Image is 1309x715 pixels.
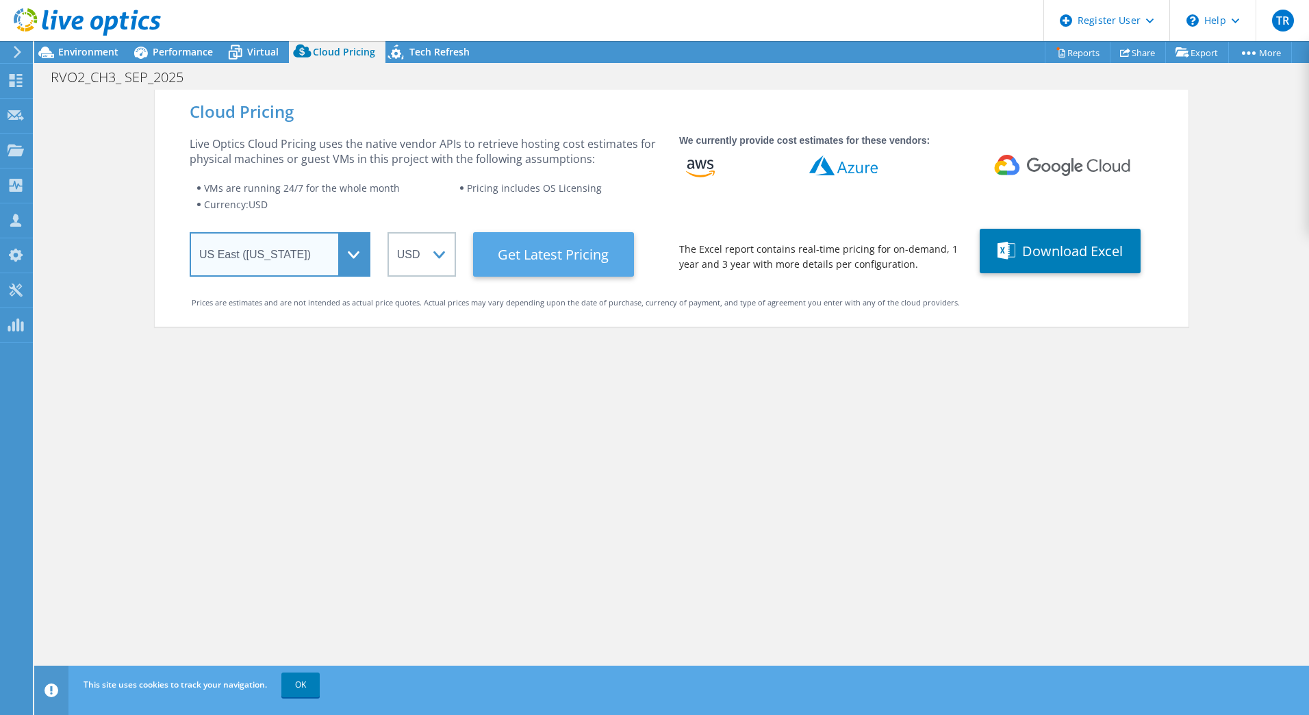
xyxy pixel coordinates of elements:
div: Prices are estimates and are not intended as actual price quotes. Actual prices may vary dependin... [192,295,1152,310]
a: Reports [1045,42,1110,63]
span: This site uses cookies to track your navigation. [84,679,267,690]
div: Live Optics Cloud Pricing uses the native vendor APIs to retrieve hosting cost estimates for phys... [190,136,662,166]
a: Share [1110,42,1166,63]
a: Export [1165,42,1229,63]
div: Cloud Pricing [190,104,1154,119]
div: The Excel report contains real-time pricing for on-demand, 1 year and 3 year with more details pe... [679,242,963,272]
button: Get Latest Pricing [473,232,634,277]
span: Tech Refresh [409,45,470,58]
span: TR [1272,10,1294,32]
a: OK [281,673,320,697]
span: Performance [153,45,213,58]
a: More [1228,42,1292,63]
h1: RVO2_CH3_ SEP_2025 [45,70,205,85]
strong: We currently provide cost estimates for these vendors: [679,135,930,146]
button: Download Excel [980,229,1141,273]
span: Currency: USD [204,198,268,211]
span: Environment [58,45,118,58]
span: Pricing includes OS Licensing [467,181,602,195]
span: VMs are running 24/7 for the whole month [204,181,400,195]
svg: \n [1186,14,1199,27]
span: Virtual [247,45,279,58]
span: Cloud Pricing [313,45,375,58]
